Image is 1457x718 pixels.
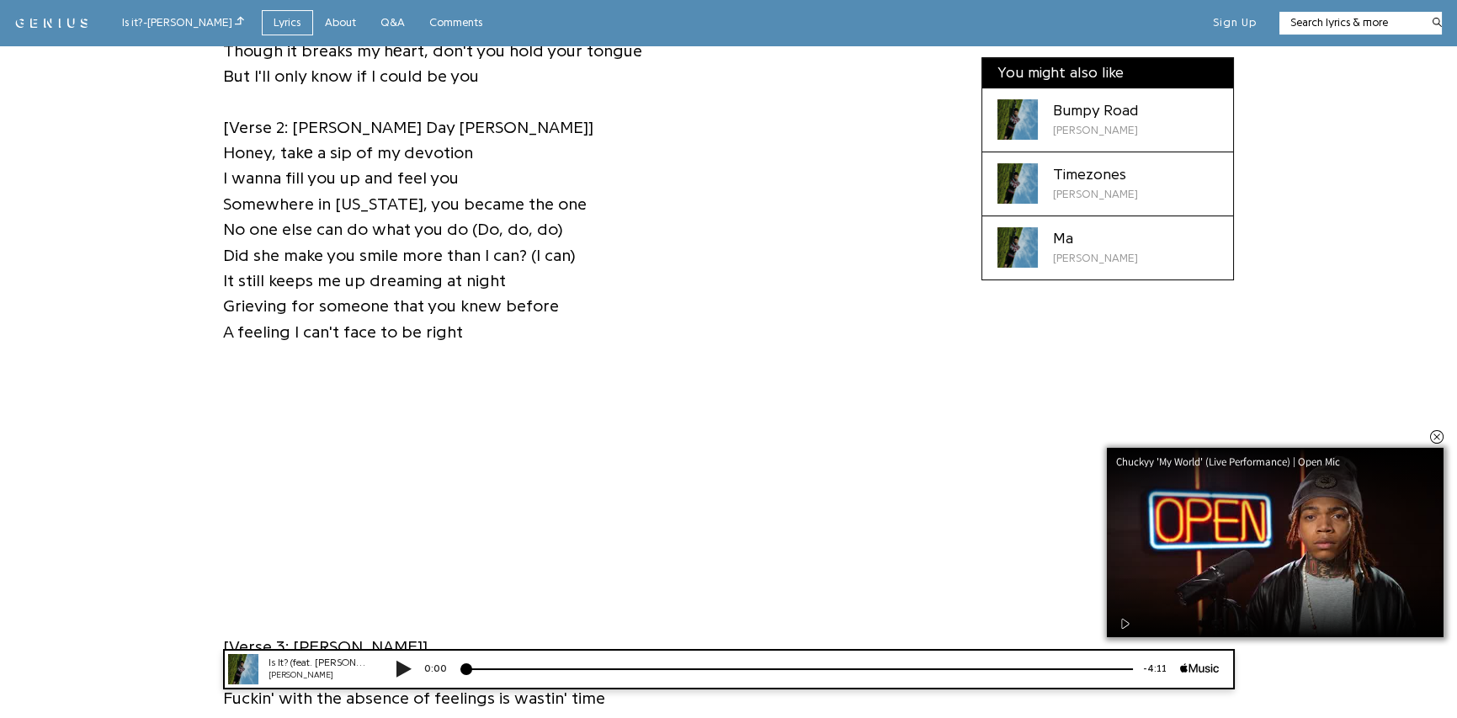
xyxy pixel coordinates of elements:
div: Chuckyy 'My World' (Live Performance) | Open Mic [1116,456,1353,467]
a: Cover art for Ma by Rich BrianMa[PERSON_NAME] [982,216,1233,279]
div: Ma [1053,227,1138,250]
div: Bumpy Road [1053,99,1138,122]
a: Cover art for Timezones by Rich BrianTimezones[PERSON_NAME] [982,152,1233,216]
iframe: Advertisement [398,391,651,601]
div: [PERSON_NAME] [1053,250,1138,267]
a: Lyrics [262,10,313,36]
div: Cover art for Ma by Rich Brian [997,227,1038,268]
div: Cover art for Timezones by Rich Brian [997,163,1038,204]
div: Is it? - [PERSON_NAME] [122,13,244,32]
div: [PERSON_NAME] [1053,186,1138,203]
div: [PERSON_NAME] [1053,122,1138,139]
a: Q&A [369,10,417,36]
button: Sign Up [1213,15,1257,30]
div: Cover art for Bumpy Road by Rich Brian [997,99,1038,140]
a: About [313,10,369,36]
a: Comments [417,10,495,36]
input: Search lyrics & more [1279,14,1422,31]
div: Timezones [1053,163,1138,186]
div: -4:11 [923,13,970,27]
div: You might also like [982,58,1233,88]
a: Cover art for Bumpy Road by Rich BrianBumpy Road[PERSON_NAME] [982,88,1233,152]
